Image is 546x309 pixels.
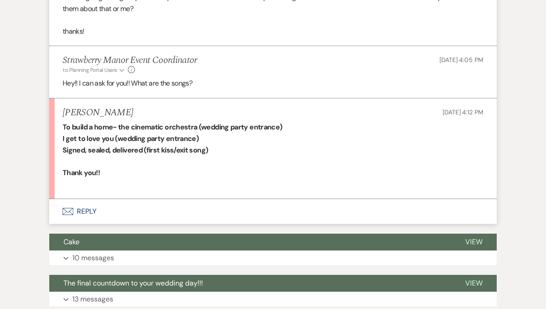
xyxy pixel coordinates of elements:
button: Reply [49,199,497,224]
p: thanks! [63,26,483,37]
span: View [465,278,483,288]
button: to: Planning Portal Users [63,66,126,74]
button: View [451,234,497,250]
h5: [PERSON_NAME] [63,107,133,118]
p: 13 messages [72,293,113,305]
button: The final countdown to your wedding day!!! [49,275,451,292]
span: The final countdown to your wedding day!!! [63,278,203,288]
strong: I get to love you (wedding party entrance) [63,134,198,143]
span: Cake [63,237,79,246]
span: to: Planning Portal Users [63,66,117,74]
span: View [465,237,483,246]
strong: Signed, sealed, delivered (first kiss/exit song) [63,145,208,155]
button: 13 messages [49,292,497,307]
p: Hey!! I can ask for you!! What are the songs? [63,78,483,89]
button: Cake [49,234,451,250]
p: 10 messages [72,252,114,264]
button: 10 messages [49,250,497,266]
strong: To build a home- the cinematic orchestra (wedding party entrance) [63,122,282,132]
h5: Strawberry Manor Event Coordinator [63,55,197,66]
button: View [451,275,497,292]
span: [DATE] 4:12 PM [443,108,483,116]
strong: Thank you!! [63,168,100,177]
span: [DATE] 4:05 PM [439,56,483,64]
